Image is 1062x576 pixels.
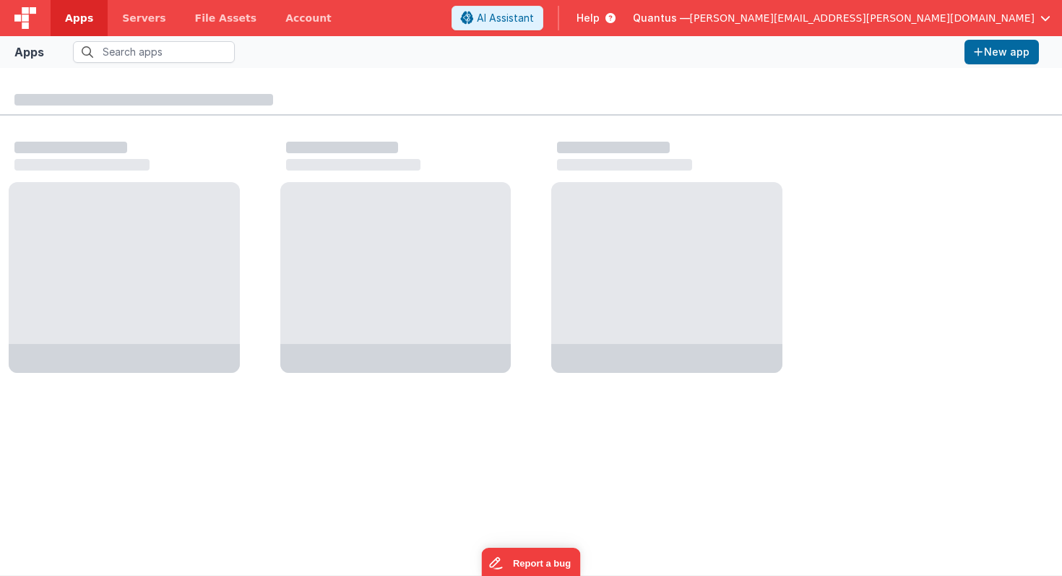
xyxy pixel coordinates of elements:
[65,11,93,25] span: Apps
[477,11,534,25] span: AI Assistant
[690,11,1035,25] span: [PERSON_NAME][EMAIL_ADDRESS][PERSON_NAME][DOMAIN_NAME]
[195,11,257,25] span: File Assets
[633,11,1050,25] button: Quantus — [PERSON_NAME][EMAIL_ADDRESS][PERSON_NAME][DOMAIN_NAME]
[964,40,1039,64] button: New app
[122,11,165,25] span: Servers
[633,11,690,25] span: Quantus —
[73,41,235,63] input: Search apps
[452,6,543,30] button: AI Assistant
[14,43,44,61] div: Apps
[577,11,600,25] span: Help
